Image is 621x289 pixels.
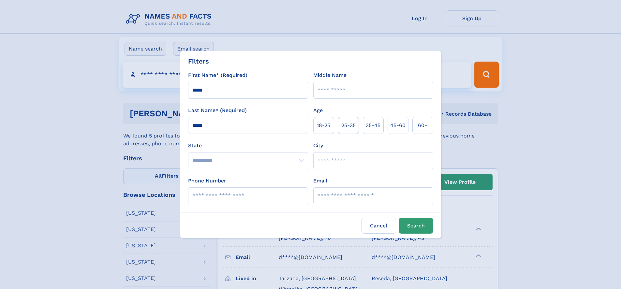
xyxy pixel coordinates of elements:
[399,218,433,234] button: Search
[341,122,356,129] span: 25‑35
[188,56,209,66] div: Filters
[188,177,226,185] label: Phone Number
[317,122,330,129] span: 18‑25
[390,122,406,129] span: 45‑60
[313,177,327,185] label: Email
[313,107,323,114] label: Age
[188,107,247,114] label: Last Name* (Required)
[418,122,428,129] span: 60+
[188,142,308,150] label: State
[313,142,323,150] label: City
[188,71,247,79] label: First Name* (Required)
[313,71,347,79] label: Middle Name
[366,122,380,129] span: 35‑45
[362,218,396,234] label: Cancel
